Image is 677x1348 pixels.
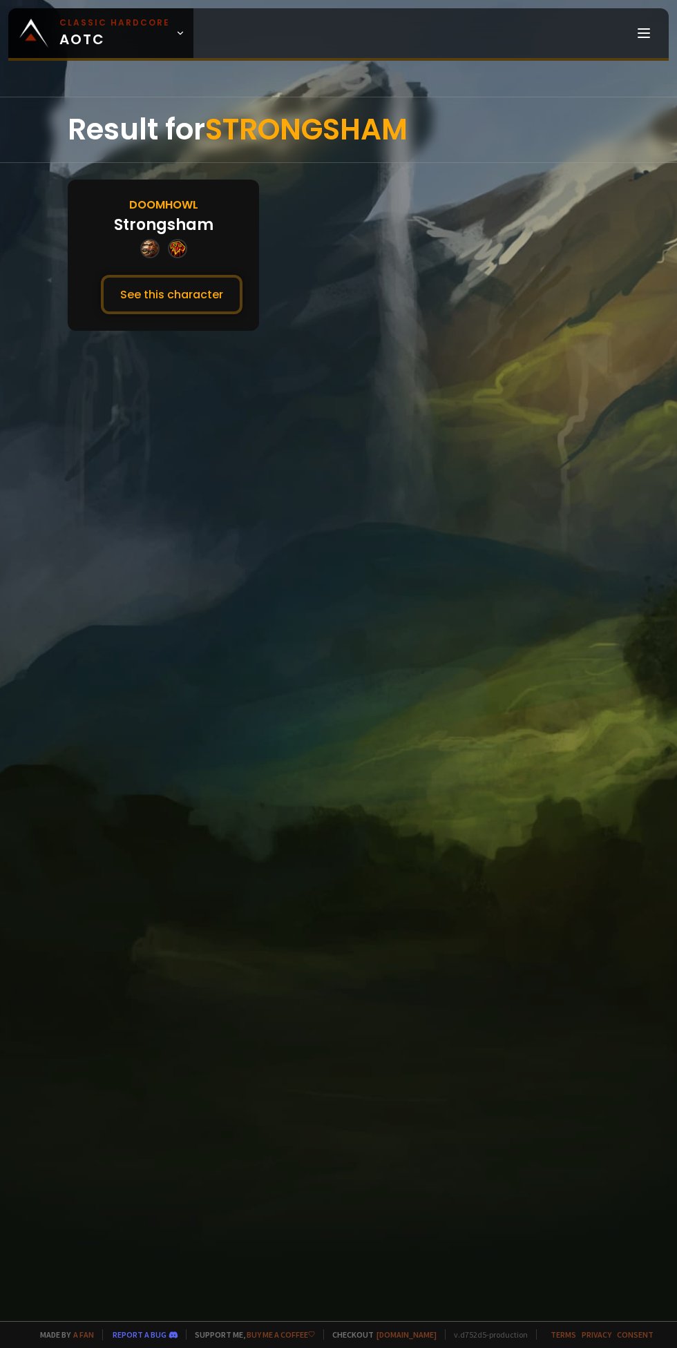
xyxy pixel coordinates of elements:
[8,8,193,58] a: Classic HardcoreAOTC
[59,17,170,29] small: Classic Hardcore
[582,1329,611,1340] a: Privacy
[114,213,213,236] div: Strongsham
[68,97,609,162] div: Result for
[73,1329,94,1340] a: a fan
[617,1329,654,1340] a: Consent
[247,1329,315,1340] a: Buy me a coffee
[186,1329,315,1340] span: Support me,
[205,109,408,150] span: STRONGSHAM
[376,1329,437,1340] a: [DOMAIN_NAME]
[551,1329,576,1340] a: Terms
[129,196,198,213] div: Doomhowl
[445,1329,528,1340] span: v. d752d5 - production
[113,1329,166,1340] a: Report a bug
[101,275,242,314] button: See this character
[323,1329,437,1340] span: Checkout
[32,1329,94,1340] span: Made by
[59,17,170,50] span: AOTC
